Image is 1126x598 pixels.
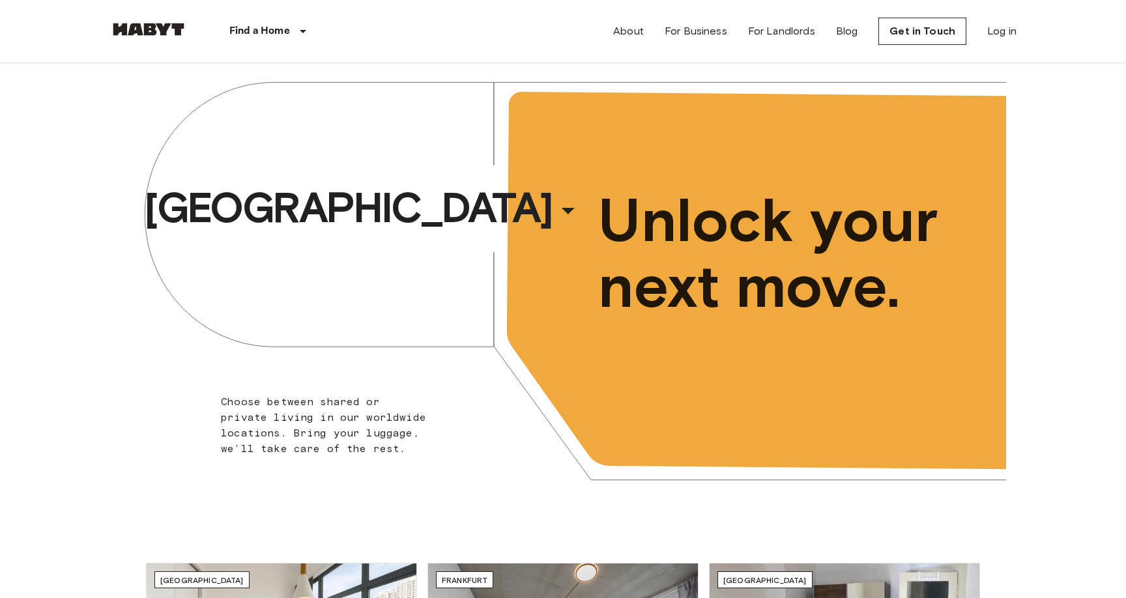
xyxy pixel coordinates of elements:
[987,23,1017,39] a: Log in
[229,23,290,39] p: Find a Home
[665,23,727,39] a: For Business
[442,575,487,585] span: Frankfurt
[139,178,588,238] button: [GEOGRAPHIC_DATA]
[109,23,188,36] img: Habyt
[878,18,966,45] a: Get in Touch
[144,182,552,234] span: [GEOGRAPHIC_DATA]
[748,23,815,39] a: For Landlords
[723,575,807,585] span: [GEOGRAPHIC_DATA]
[613,23,644,39] a: About
[160,575,244,585] span: [GEOGRAPHIC_DATA]
[221,395,426,455] span: Choose between shared or private living in our worldwide locations. Bring your luggage, we'll tak...
[598,188,953,319] span: Unlock your next move.
[836,23,858,39] a: Blog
